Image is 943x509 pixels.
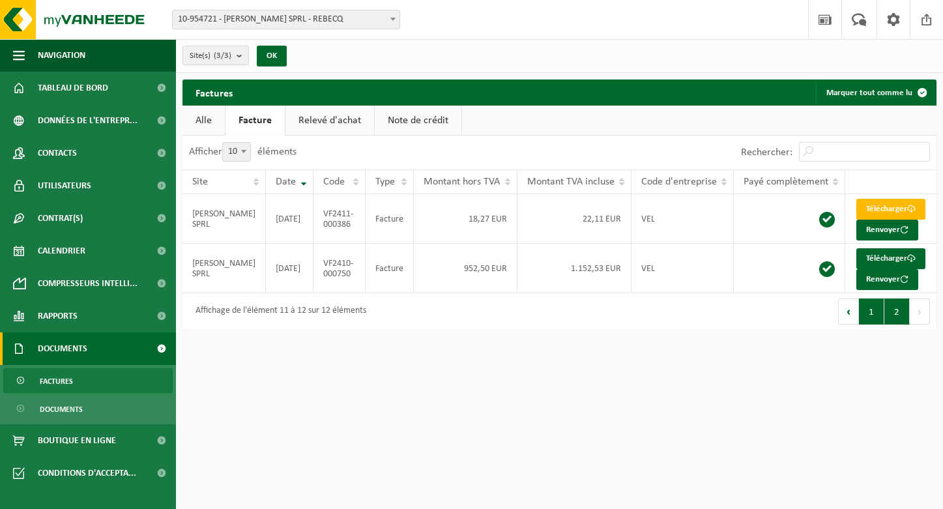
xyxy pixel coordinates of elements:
span: Boutique en ligne [38,424,116,457]
td: [PERSON_NAME] SPRL [182,194,266,244]
span: Montant TVA incluse [527,177,615,187]
span: Type [375,177,395,187]
span: Compresseurs intelli... [38,267,138,300]
button: Site(s)(3/3) [182,46,249,65]
button: Previous [838,298,859,325]
button: Renvoyer [856,220,918,240]
label: Rechercher: [741,147,792,158]
td: VF2411-000386 [313,194,366,244]
span: Rapports [38,300,78,332]
span: 10 [223,143,250,161]
button: Marquer tout comme lu [816,80,935,106]
td: Facture [366,244,414,293]
span: Site(s) [190,46,231,66]
span: Montant hors TVA [424,177,500,187]
span: Code d'entreprise [641,177,717,187]
span: Documents [38,332,87,365]
td: Facture [366,194,414,244]
button: OK [257,46,287,66]
a: Relevé d'achat [285,106,374,136]
span: Utilisateurs [38,169,91,202]
label: Afficher éléments [189,147,297,157]
span: Documents [40,397,83,422]
button: 2 [884,298,910,325]
span: Code [323,177,345,187]
span: Conditions d'accepta... [38,457,136,489]
a: Facture [225,106,285,136]
span: 10-954721 - TORI PORTAILS SPRL - REBECQ [172,10,400,29]
td: 952,50 EUR [414,244,517,293]
td: VF2410-000750 [313,244,366,293]
span: Contrat(s) [38,202,83,235]
td: [DATE] [266,244,313,293]
button: 1 [859,298,884,325]
a: Factures [3,368,173,393]
span: Date [276,177,296,187]
td: 18,27 EUR [414,194,517,244]
span: 10 [222,142,251,162]
a: Télécharger [856,248,925,269]
td: [DATE] [266,194,313,244]
span: Payé complètement [744,177,828,187]
span: 10-954721 - TORI PORTAILS SPRL - REBECQ [173,10,399,29]
span: Factures [40,369,73,394]
div: Affichage de l'élément 11 à 12 sur 12 éléments [189,300,366,323]
button: Next [910,298,930,325]
span: Site [192,177,208,187]
a: Alle [182,106,225,136]
a: Note de crédit [375,106,461,136]
a: Télécharger [856,199,925,220]
count: (3/3) [214,51,231,60]
td: VEL [631,194,734,244]
span: Tableau de bord [38,72,108,104]
button: Renvoyer [856,269,918,290]
h2: Factures [182,80,246,105]
td: [PERSON_NAME] SPRL [182,244,266,293]
span: Navigation [38,39,85,72]
td: 1.152,53 EUR [517,244,631,293]
span: Contacts [38,137,77,169]
td: 22,11 EUR [517,194,631,244]
td: VEL [631,244,734,293]
span: Données de l'entrepr... [38,104,138,137]
span: Calendrier [38,235,85,267]
a: Documents [3,396,173,421]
